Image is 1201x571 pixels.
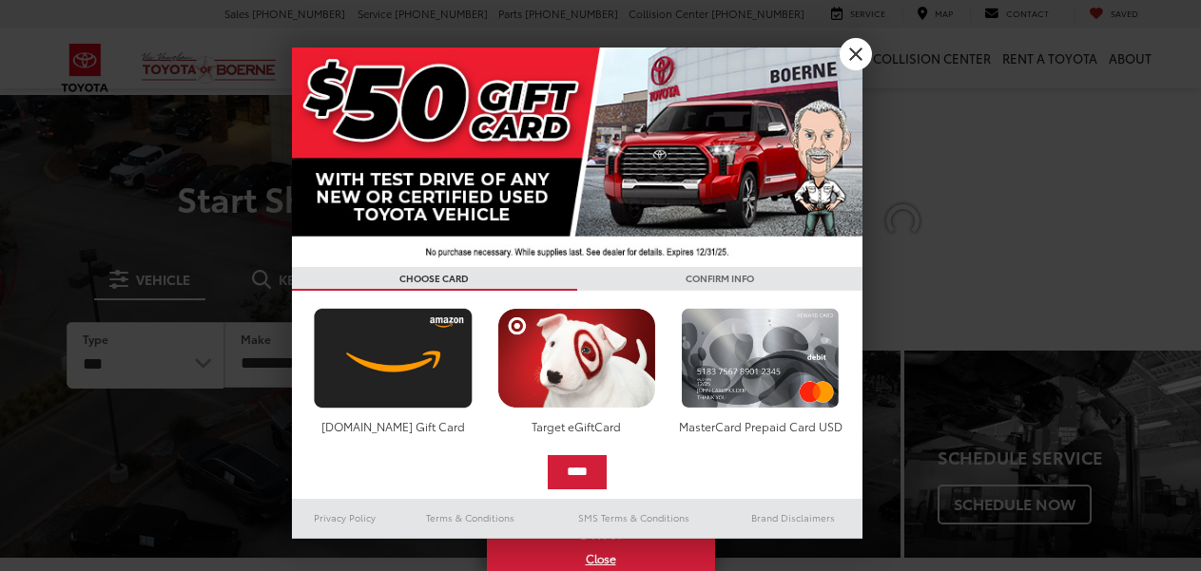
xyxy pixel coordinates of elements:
a: SMS Terms & Conditions [544,506,724,529]
img: mastercard.png [676,308,844,409]
img: 42635_top_851395.jpg [292,48,862,267]
img: amazoncard.png [309,308,477,409]
img: targetcard.png [493,308,661,409]
div: [DOMAIN_NAME] Gift Card [309,418,477,434]
a: Terms & Conditions [397,506,543,529]
h3: CONFIRM INFO [577,267,862,291]
div: Target eGiftCard [493,418,661,434]
a: Brand Disclaimers [724,506,862,529]
a: Privacy Policy [292,506,398,529]
div: MasterCard Prepaid Card USD [676,418,844,434]
h3: CHOOSE CARD [292,267,577,291]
